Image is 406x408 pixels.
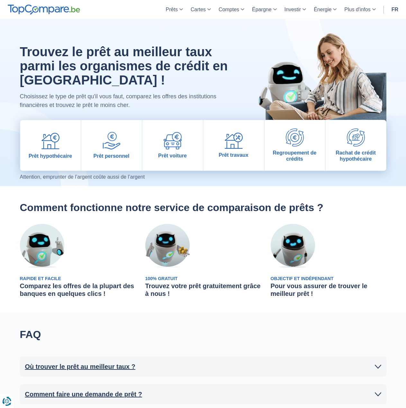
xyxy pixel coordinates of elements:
img: Rachat de crédit hypothécaire [347,129,365,146]
img: 100% Gratuit [145,224,190,268]
span: Prêt voiture [158,153,187,159]
img: Prêt personnel [103,132,121,150]
span: 100% Gratuit [145,276,178,281]
h2: FAQ [20,328,261,341]
a: Prêt voiture [142,120,203,171]
img: Regroupement de crédits [286,129,304,146]
img: Prêt voiture [164,132,182,149]
span: Prêt hypothécaire [29,153,72,159]
a: Prêt travaux [203,120,264,171]
p: Choisissez le type de prêt qu'il vous faut, comparez les offres des institutions financières et t... [20,92,230,110]
a: Où trouver le prêt au meilleur taux ? [25,362,381,371]
img: Prêt hypothécaire [41,132,59,150]
a: Rachat de crédit hypothécaire [326,120,386,171]
span: Prêt personnel [93,153,129,159]
span: Objectif et Indépendant [271,276,334,281]
h1: Trouvez le prêt au meilleur taux parmi les organismes de crédit en [GEOGRAPHIC_DATA] ! [20,45,230,87]
span: Rapide et Facile [20,276,61,281]
img: Rapide et Facile [20,224,64,268]
span: Regroupement de crédits [267,150,322,162]
a: Prêt hypothécaire [20,120,81,171]
a: Prêt personnel [81,120,142,171]
img: TopCompare [8,4,80,15]
img: image-hero [245,19,386,143]
img: Objectif et Indépendant [271,224,315,268]
h3: Comparez les offres de la plupart des banques en quelques clics ! [20,282,136,297]
span: Prêt travaux [219,152,248,158]
span: Rachat de crédit hypothécaire [328,150,383,162]
h2: Comment fonctionne notre service de comparaison de prêts ? [20,201,386,214]
img: Prêt travaux [225,133,243,149]
a: Comment faire une demande de prêt ? [25,389,381,399]
a: Regroupement de crédits [265,120,325,171]
h2: Comment faire une demande de prêt ? [25,389,142,399]
h2: Où trouver le prêt au meilleur taux ? [25,362,135,371]
h3: Trouvez votre prêt gratuitement grâce à nous ! [145,282,261,297]
h3: Pour vous assurer de trouver le meilleur prêt ! [271,282,386,297]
